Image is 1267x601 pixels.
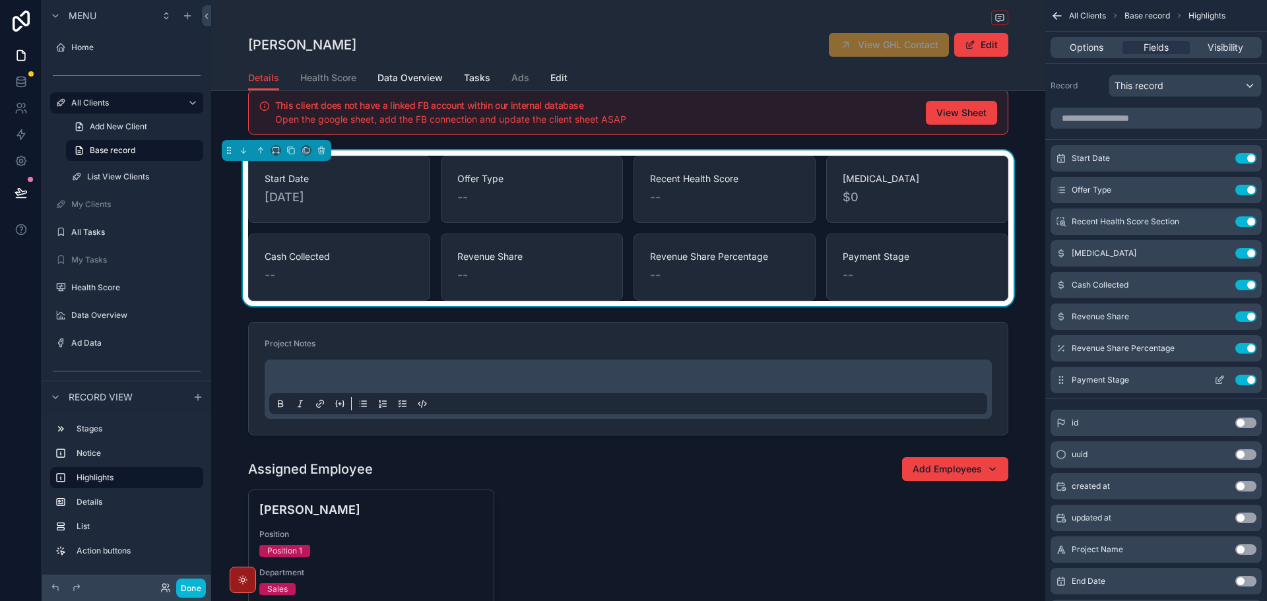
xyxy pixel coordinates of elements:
[650,188,661,206] span: --
[1072,216,1179,227] span: Recent Health Score Section
[1072,375,1129,385] span: Payment Stage
[843,172,992,185] span: [MEDICAL_DATA]
[77,497,198,507] label: Details
[71,42,201,53] label: Home
[50,37,203,58] a: Home
[90,121,147,132] span: Add New Client
[69,9,96,22] span: Menu
[90,145,135,156] span: Base record
[550,71,568,84] span: Edit
[265,250,414,263] span: Cash Collected
[1072,576,1105,586] span: End Date
[511,66,529,92] a: Ads
[1072,280,1128,290] span: Cash Collected
[77,472,193,483] label: Highlights
[843,266,853,284] span: --
[1051,80,1103,91] label: Record
[69,391,133,404] span: Record view
[1072,481,1110,491] span: created at
[464,66,490,92] a: Tasks
[1072,311,1129,322] span: Revenue Share
[457,188,468,206] span: --
[87,172,201,182] label: List View Clients
[843,188,992,206] span: $0
[1072,544,1123,555] span: Project Name
[71,338,201,348] label: Ad Data
[1124,11,1170,21] span: Base record
[71,310,201,321] label: Data Overview
[1109,75,1262,97] button: This record
[550,66,568,92] a: Edit
[265,172,414,185] span: Start Date
[1069,11,1106,21] span: All Clients
[843,250,992,263] span: Payment Stage
[650,250,799,263] span: Revenue Share Percentage
[77,546,198,556] label: Action buttons
[1115,79,1163,92] span: This record
[66,166,203,187] a: List View Clients
[66,140,203,161] a: Base record
[457,172,606,185] span: Offer Type
[954,33,1008,57] button: Edit
[1070,41,1103,54] span: Options
[77,448,198,459] label: Notice
[248,71,279,84] span: Details
[71,98,177,108] label: All Clients
[1072,343,1175,354] span: Revenue Share Percentage
[1208,41,1243,54] span: Visibility
[377,71,443,84] span: Data Overview
[377,66,443,92] a: Data Overview
[650,172,799,185] span: Recent Health Score
[300,71,356,84] span: Health Score
[71,199,201,210] label: My Clients
[464,71,490,84] span: Tasks
[50,194,203,215] a: My Clients
[248,36,356,54] h1: [PERSON_NAME]
[176,579,206,598] button: Done
[265,266,275,284] span: --
[50,249,203,270] a: My Tasks
[71,282,201,293] label: Health Score
[77,521,198,532] label: List
[1072,185,1111,195] span: Offer Type
[42,412,211,575] div: scrollable content
[50,332,203,354] a: Ad Data
[265,188,414,206] span: [DATE]
[50,222,203,243] a: All Tasks
[50,92,203,113] a: All Clients
[457,250,606,263] span: Revenue Share
[248,66,279,91] a: Details
[1144,41,1169,54] span: Fields
[71,255,201,265] label: My Tasks
[71,227,201,237] label: All Tasks
[1072,449,1088,460] span: uuid
[457,266,468,284] span: --
[1072,418,1078,428] span: id
[50,277,203,298] a: Health Score
[511,71,529,84] span: Ads
[300,66,356,92] a: Health Score
[1072,248,1136,259] span: [MEDICAL_DATA]
[1072,153,1110,164] span: Start Date
[650,266,661,284] span: --
[1188,11,1225,21] span: Highlights
[66,116,203,137] a: Add New Client
[50,305,203,326] a: Data Overview
[77,424,198,434] label: Stages
[1072,513,1111,523] span: updated at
